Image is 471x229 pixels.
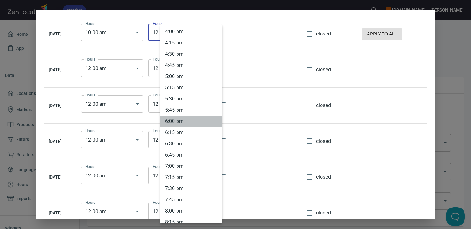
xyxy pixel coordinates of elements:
li: 5 : 00 pm [160,71,222,82]
li: 4 : 15 pm [160,37,222,49]
li: 7 : 15 pm [160,172,222,183]
li: 7 : 30 pm [160,183,222,194]
li: 4 : 00 pm [160,26,222,37]
li: 5 : 45 pm [160,105,222,116]
li: 8 : 15 pm [160,217,222,228]
li: 5 : 30 pm [160,93,222,105]
li: 6 : 30 pm [160,138,222,149]
li: 8 : 00 pm [160,205,222,217]
li: 4 : 30 pm [160,49,222,60]
li: 6 : 00 pm [160,116,222,127]
li: 7 : 00 pm [160,161,222,172]
li: 6 : 15 pm [160,127,222,138]
li: 6 : 45 pm [160,149,222,161]
li: 7 : 45 pm [160,194,222,205]
li: 5 : 15 pm [160,82,222,93]
li: 4 : 45 pm [160,60,222,71]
